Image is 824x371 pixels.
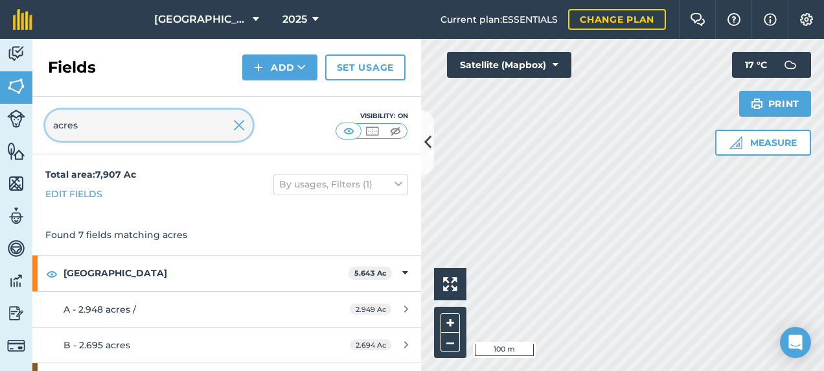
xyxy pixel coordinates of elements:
[739,91,812,117] button: Print
[7,337,25,355] img: svg+xml;base64,PD94bWwgdmVyc2lvbj0iMS4wIiBlbmNvZGluZz0idXRmLTgiPz4KPCEtLSBHZW5lcmF0b3I6IEFkb2JlIE...
[764,12,777,27] img: svg+xml;base64,PHN2ZyB4bWxucz0iaHR0cDovL3d3dy53My5vcmcvMjAwMC9zdmciIHdpZHRoPSIxNyIgaGVpZ2h0PSIxNy...
[350,339,391,350] span: 2.694 Ac
[45,169,136,180] strong: Total area : 7,907 Ac
[364,125,380,138] img: svg+xml;base64,PHN2ZyB4bWxucz0iaHR0cDovL3d3dy53My5vcmcvMjAwMC9zdmciIHdpZHRoPSI1MCIgaGVpZ2h0PSI0MC...
[45,187,102,201] a: Edit fields
[242,54,317,80] button: Add
[282,12,307,27] span: 2025
[32,328,421,363] a: B - 2.695 acres2.694 Ac
[780,327,811,358] div: Open Intercom Messenger
[48,57,96,78] h2: Fields
[441,12,558,27] span: Current plan : ESSENTIALS
[745,52,767,78] span: 17 ° C
[341,125,357,138] img: svg+xml;base64,PHN2ZyB4bWxucz0iaHR0cDovL3d3dy53My5vcmcvMjAwMC9zdmciIHdpZHRoPSI1MCIgaGVpZ2h0PSI0MC...
[354,269,387,278] strong: 5.643 Ac
[568,9,666,30] a: Change plan
[799,13,814,26] img: A cog icon
[63,304,136,315] span: A - 2.948 acres /
[273,174,408,195] button: By usages, Filters (1)
[63,256,349,291] strong: [GEOGRAPHIC_DATA]
[350,304,391,315] span: 2.949 Ac
[751,96,763,112] img: svg+xml;base64,PHN2ZyB4bWxucz0iaHR0cDovL3d3dy53My5vcmcvMjAwMC9zdmciIHdpZHRoPSIxOSIgaGVpZ2h0PSIyNC...
[63,339,130,351] span: B - 2.695 acres
[13,9,32,30] img: fieldmargin Logo
[441,333,460,352] button: –
[732,52,811,78] button: 17 °C
[7,141,25,161] img: svg+xml;base64,PHN2ZyB4bWxucz0iaHR0cDovL3d3dy53My5vcmcvMjAwMC9zdmciIHdpZHRoPSI1NiIgaGVpZ2h0PSI2MC...
[325,54,406,80] a: Set usage
[32,256,421,291] div: [GEOGRAPHIC_DATA]5.643 Ac
[32,215,421,255] div: Found 7 fields matching acres
[729,136,742,149] img: Ruler icon
[7,110,25,128] img: svg+xml;base64,PD94bWwgdmVyc2lvbj0iMS4wIiBlbmNvZGluZz0idXRmLTgiPz4KPCEtLSBHZW5lcmF0b3I6IEFkb2JlIE...
[7,239,25,258] img: svg+xml;base64,PD94bWwgdmVyc2lvbj0iMS4wIiBlbmNvZGluZz0idXRmLTgiPz4KPCEtLSBHZW5lcmF0b3I6IEFkb2JlIE...
[715,130,811,156] button: Measure
[777,52,803,78] img: svg+xml;base64,PD94bWwgdmVyc2lvbj0iMS4wIiBlbmNvZGluZz0idXRmLTgiPz4KPCEtLSBHZW5lcmF0b3I6IEFkb2JlIE...
[154,12,247,27] span: [GEOGRAPHIC_DATA]
[45,110,253,141] input: Search
[441,313,460,333] button: +
[32,292,421,327] a: A - 2.948 acres /2.949 Ac
[336,111,408,121] div: Visibility: On
[387,125,404,138] img: svg+xml;base64,PHN2ZyB4bWxucz0iaHR0cDovL3d3dy53My5vcmcvMjAwMC9zdmciIHdpZHRoPSI1MCIgaGVpZ2h0PSI0MC...
[46,266,58,281] img: svg+xml;base64,PHN2ZyB4bWxucz0iaHR0cDovL3d3dy53My5vcmcvMjAwMC9zdmciIHdpZHRoPSIxOCIgaGVpZ2h0PSIyNC...
[233,117,245,133] img: svg+xml;base64,PHN2ZyB4bWxucz0iaHR0cDovL3d3dy53My5vcmcvMjAwMC9zdmciIHdpZHRoPSIyMiIgaGVpZ2h0PSIzMC...
[7,44,25,64] img: svg+xml;base64,PD94bWwgdmVyc2lvbj0iMS4wIiBlbmNvZGluZz0idXRmLTgiPz4KPCEtLSBHZW5lcmF0b3I6IEFkb2JlIE...
[7,77,25,96] img: svg+xml;base64,PHN2ZyB4bWxucz0iaHR0cDovL3d3dy53My5vcmcvMjAwMC9zdmciIHdpZHRoPSI1NiIgaGVpZ2h0PSI2MC...
[7,174,25,193] img: svg+xml;base64,PHN2ZyB4bWxucz0iaHR0cDovL3d3dy53My5vcmcvMjAwMC9zdmciIHdpZHRoPSI1NiIgaGVpZ2h0PSI2MC...
[7,304,25,323] img: svg+xml;base64,PD94bWwgdmVyc2lvbj0iMS4wIiBlbmNvZGluZz0idXRmLTgiPz4KPCEtLSBHZW5lcmF0b3I6IEFkb2JlIE...
[726,13,742,26] img: A question mark icon
[447,52,571,78] button: Satellite (Mapbox)
[254,60,263,75] img: svg+xml;base64,PHN2ZyB4bWxucz0iaHR0cDovL3d3dy53My5vcmcvMjAwMC9zdmciIHdpZHRoPSIxNCIgaGVpZ2h0PSIyNC...
[7,206,25,226] img: svg+xml;base64,PD94bWwgdmVyc2lvbj0iMS4wIiBlbmNvZGluZz0idXRmLTgiPz4KPCEtLSBHZW5lcmF0b3I6IEFkb2JlIE...
[7,271,25,291] img: svg+xml;base64,PD94bWwgdmVyc2lvbj0iMS4wIiBlbmNvZGluZz0idXRmLTgiPz4KPCEtLSBHZW5lcmF0b3I6IEFkb2JlIE...
[690,13,705,26] img: Two speech bubbles overlapping with the left bubble in the forefront
[443,277,457,291] img: Four arrows, one pointing top left, one top right, one bottom right and the last bottom left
